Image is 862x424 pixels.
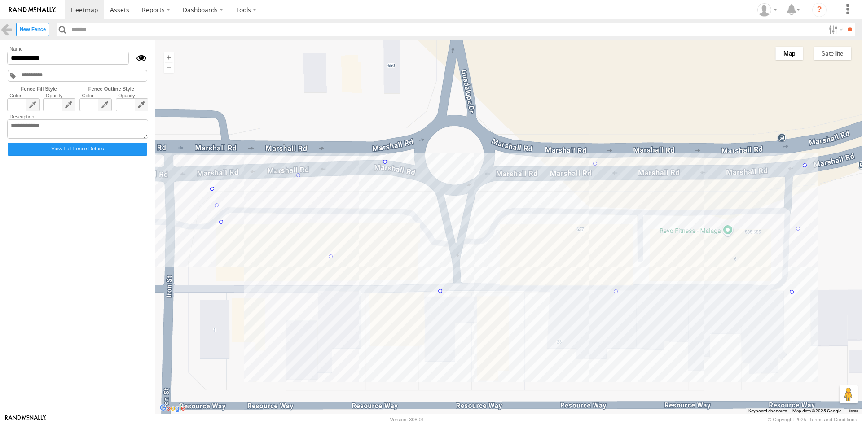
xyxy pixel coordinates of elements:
a: Terms and Conditions [809,417,857,422]
a: Terms (opens in new tab) [849,409,858,413]
div: Show/Hide fence [129,52,148,65]
label: Opacity [43,93,75,98]
label: Search Filter Options [825,23,844,36]
label: Fence Outline Style [73,86,150,92]
a: Visit our Website [5,415,46,424]
button: Zoom in [163,52,174,62]
img: rand-logo.svg [9,7,56,13]
button: Keyboard shortcuts [748,408,787,414]
label: Name [7,46,148,52]
button: Zoom out [163,62,174,73]
label: Click to view fence details [8,143,147,156]
div: Version: 308.01 [390,417,424,422]
label: Fence Fill Style [5,86,73,92]
label: Color [79,93,112,98]
div: Brendan Sinclair [754,3,780,17]
div: © Copyright 2025 - [768,417,857,422]
i: ? [812,3,827,17]
img: Google [158,402,187,414]
button: Drag Pegman onto the map to open Street View [840,385,858,403]
button: Show street map [775,47,803,60]
a: Open this area in Google Maps (opens a new window) [158,402,187,414]
label: Color [7,93,40,98]
span: Map data ©2025 Google [792,408,841,413]
label: Opacity [116,93,148,98]
button: Show satellite imagery [814,47,851,60]
label: Description [7,114,148,119]
label: Create New Fence [16,23,49,36]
